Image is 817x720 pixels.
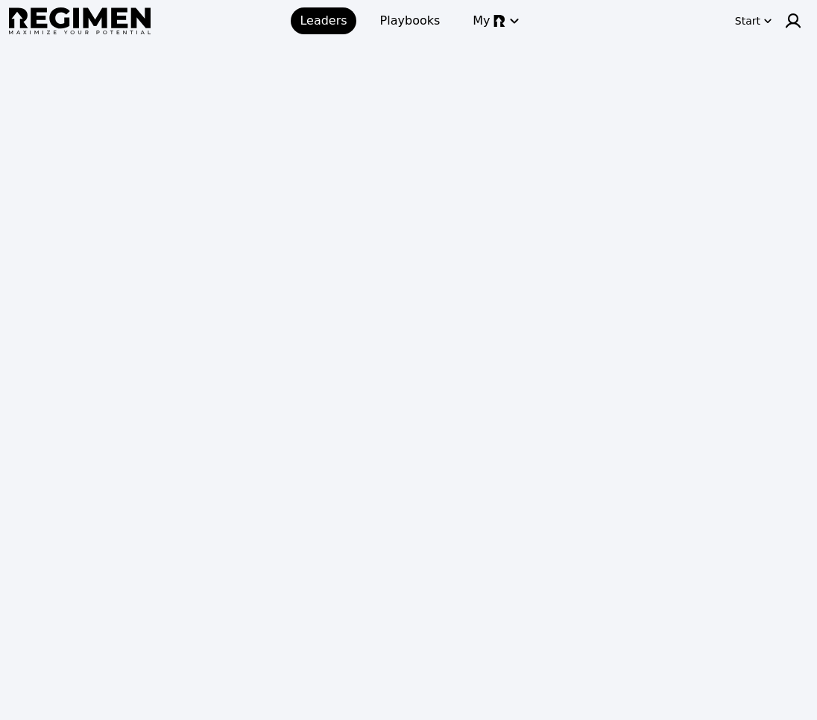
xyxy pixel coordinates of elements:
[371,7,449,34] a: Playbooks
[291,7,356,34] a: Leaders
[473,12,490,30] span: My
[784,12,802,30] img: user icon
[464,7,526,34] button: My
[735,13,760,28] div: Start
[300,12,347,30] span: Leaders
[380,12,441,30] span: Playbooks
[732,9,775,33] button: Start
[9,7,151,35] img: Regimen logo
